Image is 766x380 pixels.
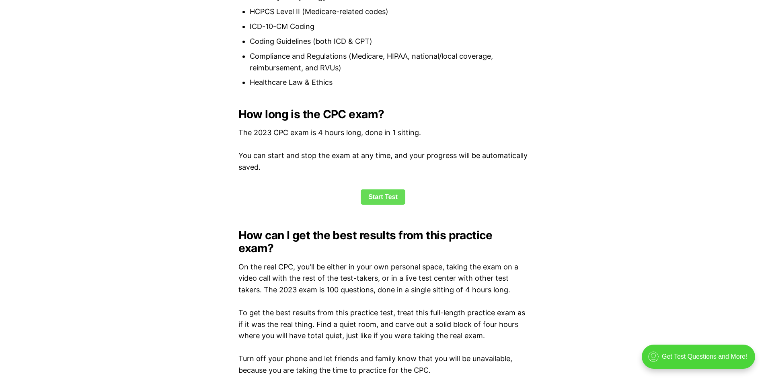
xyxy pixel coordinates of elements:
[250,77,528,88] li: Healthcare Law & Ethics
[635,341,766,380] iframe: portal-trigger
[238,261,528,296] p: On the real CPC, you'll be either in your own personal space, taking the exam on a video call wit...
[238,127,528,139] p: The 2023 CPC exam is 4 hours long, done in 1 sitting.
[250,21,528,33] li: ICD-10-CM Coding
[238,307,528,342] p: To get the best results from this practice test, treat this full-length practice exam as if it wa...
[361,189,405,205] a: Start Test
[238,150,528,173] p: You can start and stop the exam at any time, and your progress will be automatically saved.
[238,229,528,255] h2: How can I get the best results from this practice exam?
[250,6,528,18] li: HCPCS Level II (Medicare-related codes)
[238,108,528,121] h2: How long is the CPC exam?
[250,36,528,47] li: Coding Guidelines (both ICD & CPT)
[238,353,528,376] p: Turn off your phone and let friends and family know that you will be unavailable, because you are...
[250,51,528,74] li: Compliance and Regulations (Medicare, HIPAA, national/local coverage, reimbursement, and RVUs)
